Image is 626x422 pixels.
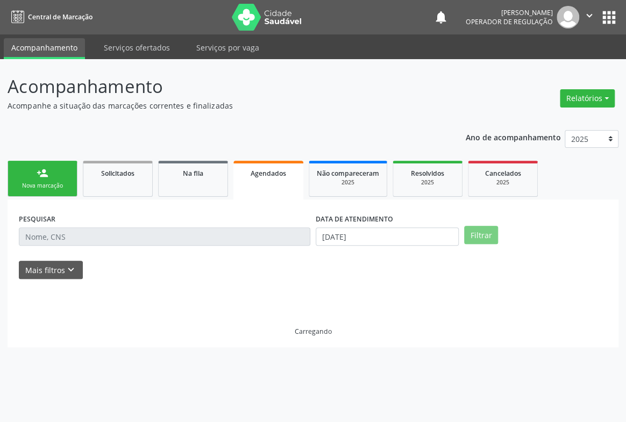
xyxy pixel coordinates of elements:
button: Relatórios [560,89,615,108]
img: img [557,6,579,28]
input: Nome, CNS [19,227,310,246]
span: Não compareceram [317,169,379,178]
a: Serviços por vaga [189,38,267,57]
div: 2025 [476,178,530,187]
input: Selecione um intervalo [316,227,459,246]
button: notifications [433,10,449,25]
span: Solicitados [101,169,134,178]
div: Nova marcação [16,182,69,190]
i: keyboard_arrow_down [65,264,77,276]
p: Acompanhe a situação das marcações correntes e finalizadas [8,100,435,111]
p: Ano de acompanhamento [466,130,561,144]
a: Serviços ofertados [96,38,177,57]
button:  [579,6,600,28]
span: Na fila [183,169,203,178]
div: [PERSON_NAME] [466,8,553,17]
span: Operador de regulação [466,17,553,26]
button: apps [600,8,618,27]
p: Acompanhamento [8,73,435,100]
a: Acompanhamento [4,38,85,59]
a: Central de Marcação [8,8,93,26]
span: Resolvidos [411,169,444,178]
label: PESQUISAR [19,211,55,227]
span: Cancelados [485,169,521,178]
div: 2025 [317,178,379,187]
button: Mais filtroskeyboard_arrow_down [19,261,83,280]
i:  [584,10,595,22]
div: 2025 [401,178,454,187]
div: person_add [37,167,48,179]
button: Filtrar [464,226,498,244]
label: DATA DE ATENDIMENTO [316,211,393,227]
span: Agendados [251,169,286,178]
span: Central de Marcação [28,12,93,22]
div: Carregando [295,327,332,336]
